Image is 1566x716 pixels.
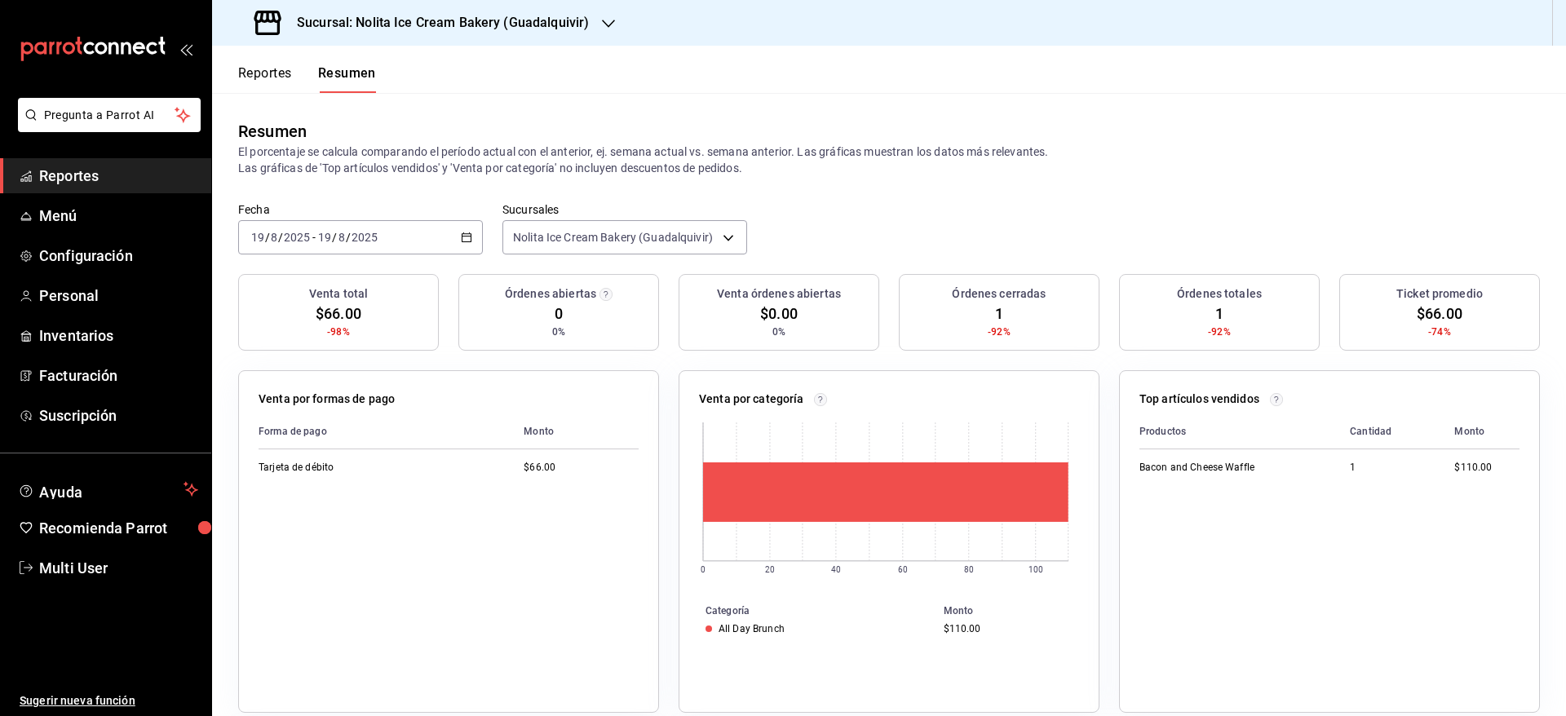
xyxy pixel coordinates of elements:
[309,285,368,303] h3: Venta total
[39,245,198,267] span: Configuración
[1139,414,1337,449] th: Productos
[316,303,361,325] span: $66.00
[18,98,201,132] button: Pregunta a Parrot AI
[765,565,775,574] text: 20
[513,229,713,245] span: Nolita Ice Cream Bakery (Guadalquivir)
[317,231,332,244] input: --
[312,231,316,244] span: -
[1029,565,1043,574] text: 100
[283,231,311,244] input: ----
[39,165,198,187] span: Reportes
[39,285,198,307] span: Personal
[259,461,422,475] div: Tarjeta de débito
[717,285,841,303] h3: Venta órdenes abiertas
[831,565,841,574] text: 40
[11,118,201,135] a: Pregunta a Parrot AI
[39,404,198,427] span: Suscripción
[1208,325,1231,339] span: -92%
[39,517,198,539] span: Recomienda Parrot
[1139,461,1303,475] div: Bacon and Cheese Waffle
[346,231,351,244] span: /
[1428,325,1451,339] span: -74%
[44,107,175,124] span: Pregunta a Parrot AI
[39,325,198,347] span: Inventarios
[1139,391,1259,408] p: Top artículos vendidos
[39,205,198,227] span: Menú
[250,231,265,244] input: --
[511,414,639,449] th: Monto
[555,303,563,325] span: 0
[952,285,1046,303] h3: Órdenes cerradas
[1417,303,1462,325] span: $66.00
[944,623,1073,634] div: $110.00
[995,303,1003,325] span: 1
[679,602,937,620] th: Categoría
[259,391,395,408] p: Venta por formas de pago
[964,565,974,574] text: 80
[524,461,639,475] div: $66.00
[39,557,198,579] span: Multi User
[270,231,278,244] input: --
[238,204,483,215] label: Fecha
[1337,414,1441,449] th: Cantidad
[937,602,1099,620] th: Monto
[238,144,1540,176] p: El porcentaje se calcula comparando el período actual con el anterior, ej. semana actual vs. sema...
[701,565,706,574] text: 0
[1441,414,1520,449] th: Monto
[318,65,376,93] button: Resumen
[265,231,270,244] span: /
[332,231,337,244] span: /
[238,119,307,144] div: Resumen
[505,285,596,303] h3: Órdenes abiertas
[338,231,346,244] input: --
[39,480,177,499] span: Ayuda
[760,303,798,325] span: $0.00
[1350,461,1428,475] div: 1
[772,325,785,339] span: 0%
[284,13,589,33] h3: Sucursal: Nolita Ice Cream Bakery (Guadalquivir)
[699,391,804,408] p: Venta por categoría
[20,692,198,709] span: Sugerir nueva función
[1454,461,1520,475] div: $110.00
[259,414,511,449] th: Forma de pago
[1396,285,1483,303] h3: Ticket promedio
[327,325,350,339] span: -98%
[278,231,283,244] span: /
[1177,285,1262,303] h3: Órdenes totales
[719,623,785,634] div: All Day Brunch
[898,565,908,574] text: 60
[238,65,292,93] button: Reportes
[238,65,376,93] div: navigation tabs
[552,325,565,339] span: 0%
[1215,303,1223,325] span: 1
[351,231,378,244] input: ----
[502,204,747,215] label: Sucursales
[39,365,198,387] span: Facturación
[988,325,1011,339] span: -92%
[179,42,192,55] button: open_drawer_menu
